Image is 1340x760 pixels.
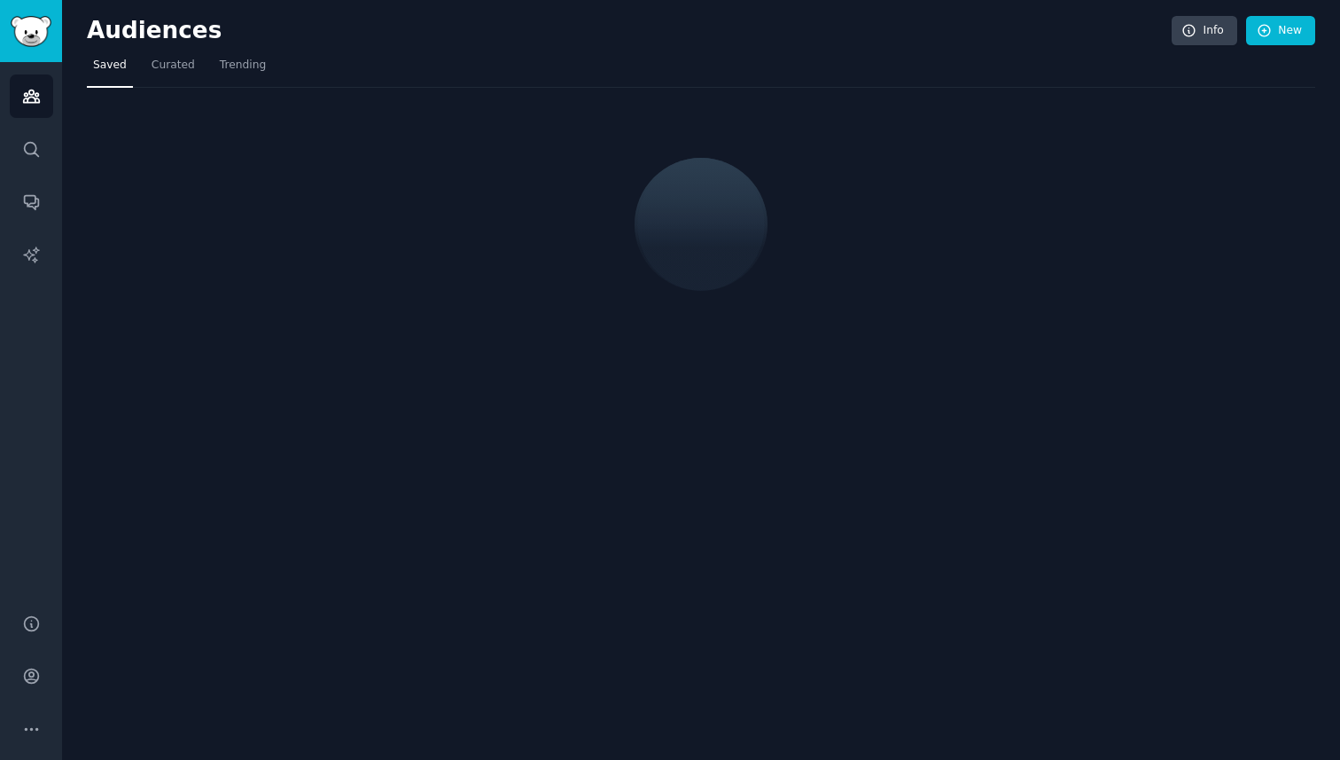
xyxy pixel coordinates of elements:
[87,17,1172,45] h2: Audiences
[145,51,201,88] a: Curated
[152,58,195,74] span: Curated
[11,16,51,47] img: GummySearch logo
[1246,16,1315,46] a: New
[214,51,272,88] a: Trending
[1172,16,1237,46] a: Info
[93,58,127,74] span: Saved
[87,51,133,88] a: Saved
[220,58,266,74] span: Trending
